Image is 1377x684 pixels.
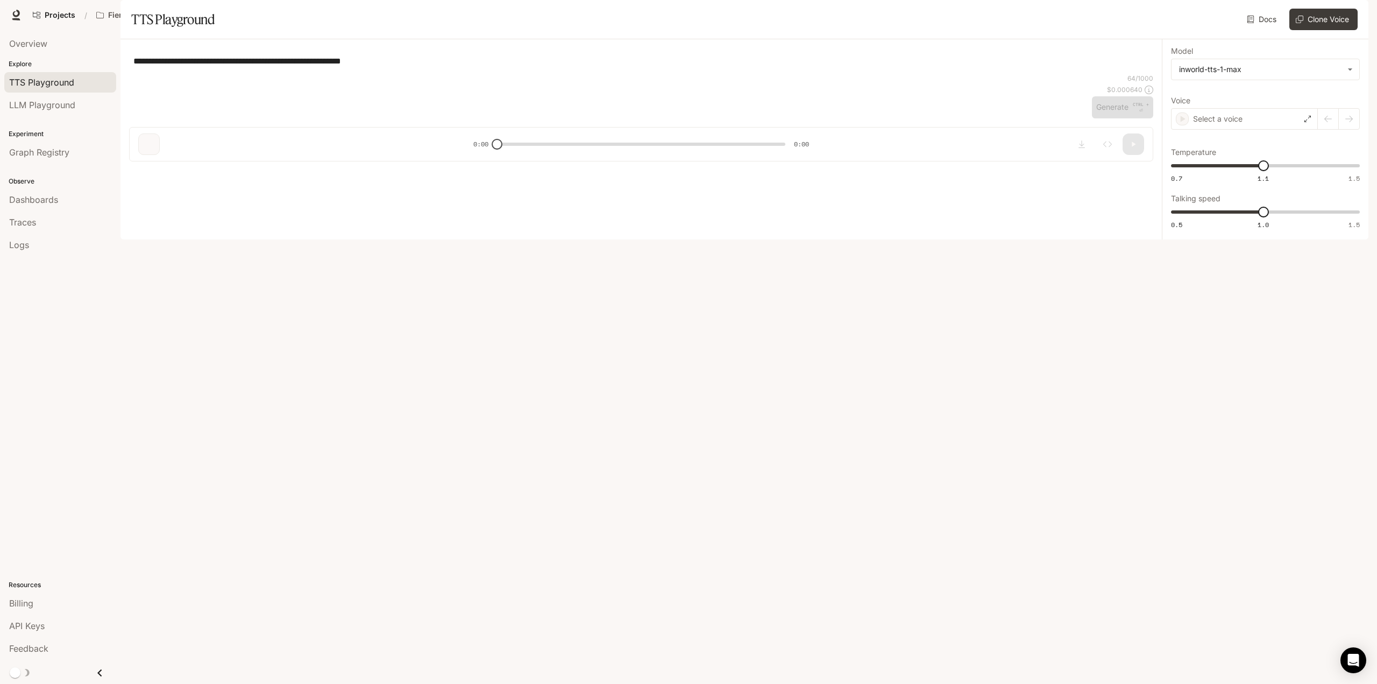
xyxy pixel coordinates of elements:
[108,11,131,20] p: Fierce
[1289,9,1358,30] button: Clone Voice
[131,9,215,30] h1: TTS Playground
[45,11,75,20] span: Projects
[1193,114,1243,124] p: Select a voice
[1245,9,1281,30] a: Docs
[1348,220,1360,229] span: 1.5
[1172,59,1359,80] div: inworld-tts-1-max
[1171,97,1190,104] p: Voice
[1258,174,1269,183] span: 1.1
[1171,195,1220,202] p: Talking speed
[1258,220,1269,229] span: 1.0
[28,4,80,26] a: Go to projects
[80,10,91,21] div: /
[1179,64,1342,75] div: inworld-tts-1-max
[91,4,147,26] button: All workspaces
[1340,647,1366,673] div: Open Intercom Messenger
[1348,174,1360,183] span: 1.5
[1171,174,1182,183] span: 0.7
[1107,85,1142,94] p: $ 0.000640
[1171,47,1193,55] p: Model
[1171,220,1182,229] span: 0.5
[1171,149,1216,156] p: Temperature
[1127,74,1153,83] p: 64 / 1000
